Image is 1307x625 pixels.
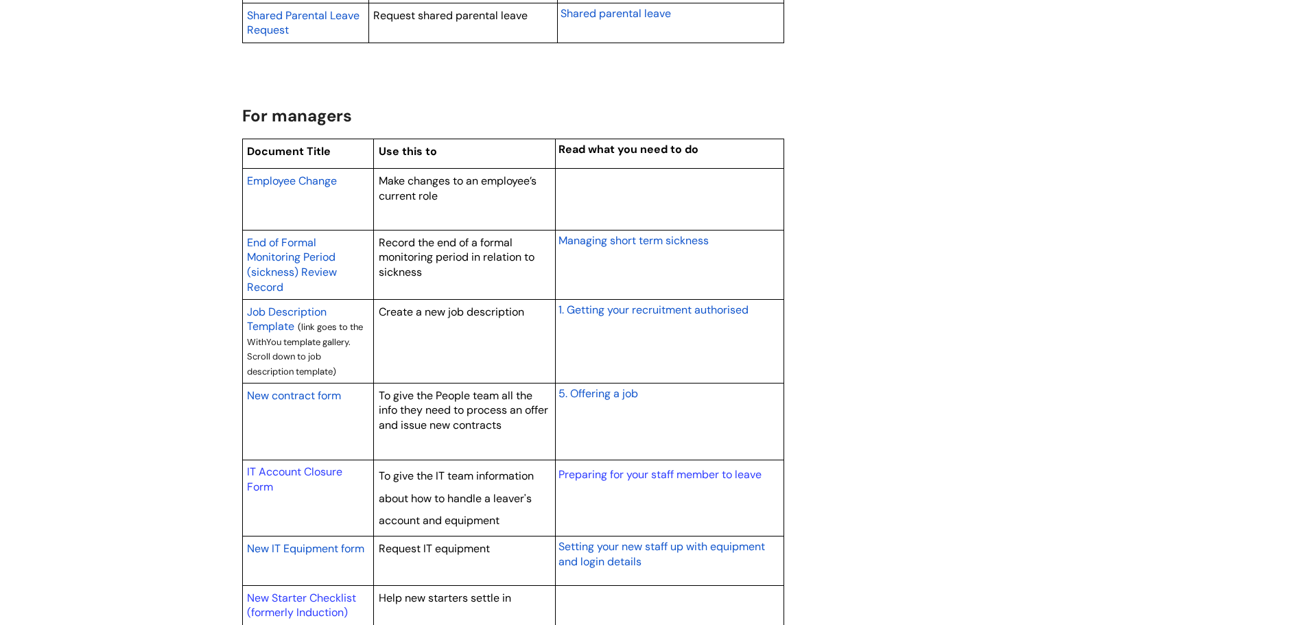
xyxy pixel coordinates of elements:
[247,234,337,295] a: End of Formal Monitoring Period (sickness) Review Record
[247,8,360,38] span: Shared Parental Leave Request
[561,5,671,21] a: Shared parental leave
[379,541,490,556] span: Request IT equipment
[247,303,327,335] a: Job Description Template
[379,388,548,432] span: To give the People team all the info they need to process an offer and issue new contracts
[379,144,437,158] span: Use this to
[247,174,337,188] span: Employee Change
[247,591,356,620] a: New Starter Checklist (formerly Induction)
[558,301,749,318] a: 1. Getting your recruitment authorised
[247,464,342,494] a: IT Account Closure Form
[247,321,363,377] span: (link goes to the WithYou template gallery. Scroll down to job description template)
[379,305,524,319] span: Create a new job description
[379,469,534,528] span: To give the IT team information about how to handle a leaver's account and equipment
[558,386,638,401] span: 5. Offering a job
[247,540,364,556] a: New IT Equipment form
[558,142,698,156] span: Read what you need to do
[558,538,765,569] a: Setting your new staff up with equipment and login details
[247,172,337,189] a: Employee Change
[379,591,511,605] span: Help new starters settle in
[558,232,709,248] a: Managing short term sickness
[247,235,337,294] span: End of Formal Monitoring Period (sickness) Review Record
[242,105,352,126] span: For managers
[558,467,762,482] a: Preparing for your staff member to leave
[247,388,341,403] span: New contract form
[379,174,537,203] span: Make changes to an employee’s current role
[247,541,364,556] span: New IT Equipment form
[247,7,360,38] a: Shared Parental Leave Request
[247,305,327,334] span: Job Description Template
[247,387,341,403] a: New contract form
[561,6,671,21] span: Shared parental leave
[558,233,709,248] span: Managing short term sickness
[558,539,765,569] span: Setting your new staff up with equipment and login details
[558,303,749,317] span: 1. Getting your recruitment authorised
[379,235,534,279] span: Record the end of a formal monitoring period in relation to sickness
[558,385,638,401] a: 5. Offering a job
[247,144,331,158] span: Document Title
[373,8,528,23] span: Request shared parental leave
